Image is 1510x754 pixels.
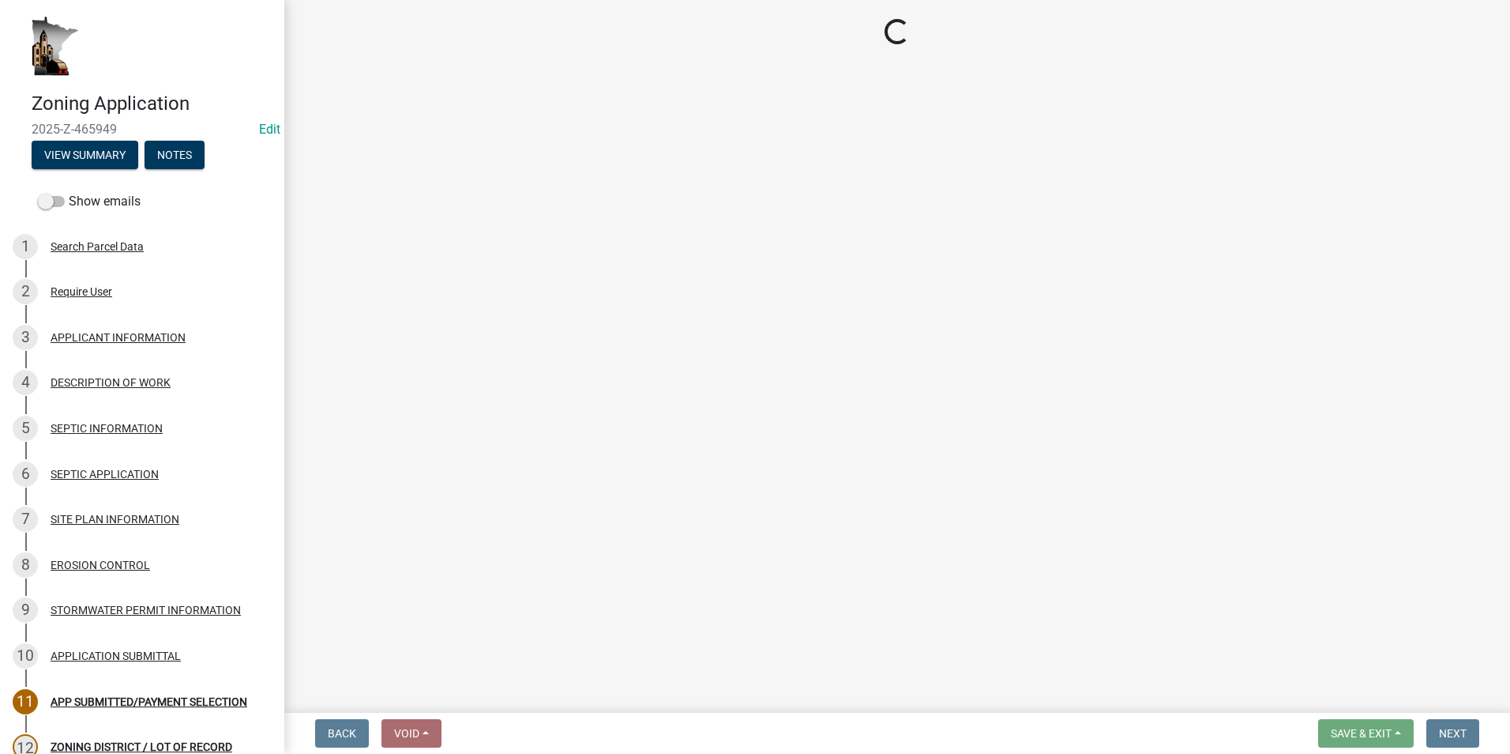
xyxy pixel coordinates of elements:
button: Next [1426,719,1479,748]
div: 6 [13,462,38,487]
button: Void [381,719,441,748]
div: Require User [51,286,112,297]
h4: Zoning Application [32,92,272,115]
button: Back [315,719,369,748]
span: Void [394,727,419,740]
div: EROSION CONTROL [51,560,150,571]
div: ZONING DISTRICT / LOT OF RECORD [51,741,232,752]
div: Search Parcel Data [51,241,144,252]
button: Notes [145,141,205,169]
wm-modal-confirm: Notes [145,149,205,162]
span: Save & Exit [1331,727,1392,740]
div: 1 [13,234,38,259]
div: 9 [13,598,38,623]
wm-modal-confirm: Edit Application Number [259,122,280,137]
div: APPLICATION SUBMITTAL [51,650,181,662]
span: Back [328,727,356,740]
div: STORMWATER PERMIT INFORMATION [51,605,241,616]
img: Houston County, Minnesota [32,17,79,76]
div: 3 [13,325,38,350]
button: Save & Exit [1318,719,1414,748]
div: 5 [13,416,38,441]
a: Edit [259,122,280,137]
div: APP SUBMITTED/PAYMENT SELECTION [51,696,247,707]
label: Show emails [38,192,141,211]
div: 11 [13,689,38,714]
div: 7 [13,507,38,532]
div: SEPTIC APPLICATION [51,469,159,480]
div: 2 [13,279,38,304]
div: DESCRIPTION OF WORK [51,377,171,388]
span: 2025-Z-465949 [32,122,253,137]
div: 4 [13,370,38,395]
span: Next [1439,727,1467,740]
div: SITE PLAN INFORMATION [51,514,179,525]
wm-modal-confirm: Summary [32,149,138,162]
div: 10 [13,643,38,669]
div: 8 [13,552,38,578]
button: View Summary [32,141,138,169]
div: APPLICANT INFORMATION [51,332,186,343]
div: SEPTIC INFORMATION [51,423,163,434]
